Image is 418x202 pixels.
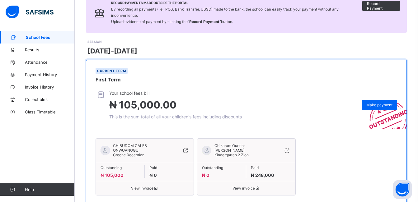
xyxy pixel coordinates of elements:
span: [DATE]-[DATE] [87,47,137,55]
span: Make payment [366,103,392,107]
span: CHIBUDOM CALEB ONWUANOGU [113,143,171,153]
span: Invoice History [25,85,75,90]
img: safsims [6,6,54,19]
span: Outstanding [202,165,241,170]
span: ₦ 0 [202,172,209,178]
span: School Fees [26,35,75,40]
span: Paid [149,165,189,170]
span: Outstanding [101,165,140,170]
span: Results [25,47,75,52]
span: View invoice [202,186,290,191]
span: Attendance [25,60,75,65]
span: ₦ 105,000.00 [109,99,176,111]
span: Your school fees bill [109,90,242,96]
span: View invoice [101,186,189,191]
button: Open asap [393,180,412,199]
img: outstanding-stamp.3c148f88c3ebafa6da95868fa43343a1.svg [361,93,406,129]
span: Class Timetable [25,109,75,114]
span: First Term [96,76,121,83]
span: Help [25,187,74,192]
span: Record Payment [367,1,395,11]
span: Record Payments Made Outside the Portal [111,1,362,5]
span: By recording all payments (i.e., POS, Bank Transfer, USSD) made to the bank, the school can easil... [111,7,339,24]
span: SESSION [87,40,101,44]
span: Collectibles [25,97,75,102]
span: ₦ 0 [149,172,157,178]
span: Creche Reception [113,153,144,157]
span: Paid [251,165,290,170]
span: Payment History [25,72,75,77]
span: Current term [97,69,126,73]
span: ₦ 105,000 [101,172,124,178]
span: ₦ 248,000 [251,172,274,178]
b: “Record Payment” [188,19,221,24]
span: This is the sum total of all your children's fees including discounts [109,114,242,119]
span: Kindergarten 2 Zion [214,153,249,157]
span: Chizaram Queen-[PERSON_NAME] [214,143,273,153]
